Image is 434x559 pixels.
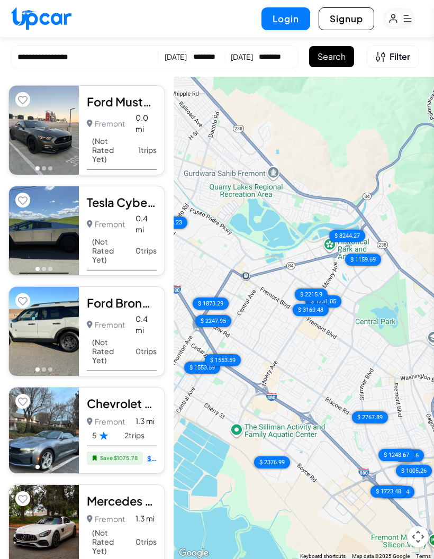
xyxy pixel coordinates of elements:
span: 0 trips [135,537,157,546]
img: Car Image [9,86,79,175]
div: $ 1873.29 [193,297,229,310]
div: Ford Mustang 2015 [87,94,157,110]
div: $ 2767.89 [352,411,388,423]
button: Add to favorites [15,293,30,308]
p: Fremont [87,317,125,332]
button: Search [309,46,354,67]
a: Terms (opens in new tab) [416,553,431,559]
img: Star Rating [99,431,108,440]
button: Go to photo 3 [48,465,52,469]
span: (Not Rated Yet) [92,528,120,555]
div: $ 1005.26 [396,465,432,477]
span: 0.4 mi [135,213,157,235]
button: Map camera controls [408,526,429,547]
div: Mercedes AMG GT 2020 [87,493,157,509]
button: Go to photo 1 [35,465,40,469]
button: Add to favorites [15,92,30,107]
p: Fremont [87,511,125,526]
div: $ 2215.9 [295,288,328,301]
img: Car Image [9,387,79,473]
div: $ 3169.48 [293,304,329,316]
p: Fremont [87,116,125,131]
img: Upcar Logo [11,7,71,30]
div: $ 2376.99 [254,456,290,468]
p: Fremont [87,217,125,231]
div: Tesla Cybertruck 2024 [87,194,157,210]
a: $994.02 / month [147,452,157,465]
span: (Not Rated Yet) [92,237,120,264]
button: Go to photo 2 [42,367,46,372]
div: $ 1248.67 [378,449,414,461]
button: Go to photo 2 [42,166,46,170]
div: Ford Bronco Sport 2023 [87,295,157,311]
button: Go to photo 3 [48,166,52,170]
span: 0 trips [135,347,157,356]
span: Filter [390,50,410,63]
span: 0.4 mi [135,313,157,336]
span: 5 [92,431,108,440]
button: Go to photo 3 [48,367,52,372]
button: Add to favorites [15,193,30,208]
div: $ 8244.27 [329,230,365,242]
span: Save $ 1075.78 [87,452,143,465]
span: 0.0 mi [135,112,157,134]
div: [DATE] [231,51,253,62]
button: Add to favorites [15,491,30,506]
span: (Not Rated Yet) [92,137,122,164]
button: Go to photo 1 [35,367,40,372]
span: 2 trips [124,431,144,440]
div: $ 1553.59 [184,362,220,374]
span: (Not Rated Yet) [92,338,120,365]
button: Go to photo 1 [35,267,40,271]
button: Go to photo 2 [42,267,46,271]
button: Open filters [367,46,419,68]
span: 0 trips [135,246,157,255]
div: [DATE] [165,51,187,62]
div: $ 1553.59 [205,354,241,366]
img: Car Image [9,287,79,376]
button: Go to photo 3 [48,267,52,271]
img: Car Image [9,186,79,275]
button: Go to photo 2 [42,465,46,469]
div: $ 1231.05 [305,295,341,308]
button: Login [261,7,310,30]
button: Signup [319,7,374,30]
div: $ 1159.69 [345,254,381,266]
p: Fremont [87,414,125,429]
button: Add to favorites [15,394,30,409]
span: 1.3 mi [135,416,155,427]
div: $ 1723.48 [370,485,406,498]
span: Map data ©2025 Google [352,553,410,559]
span: 1.3 mi [135,513,155,524]
span: 1 trips [138,146,157,155]
div: Chevrolet Camaro 2019 [87,395,157,411]
div: $ 2247.95 [195,315,231,327]
button: Go to photo 1 [35,166,40,170]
